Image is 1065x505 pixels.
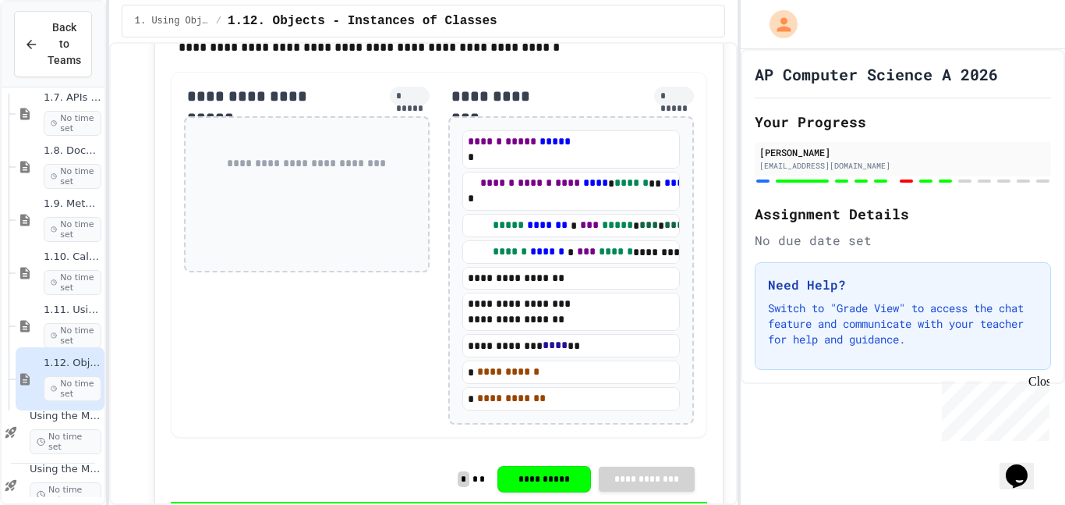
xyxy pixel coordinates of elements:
span: Using the Math Class [30,463,101,476]
span: 1.12. Objects - Instances of Classes [44,357,101,370]
h3: Need Help? [768,276,1038,294]
span: 1. Using Objects and Methods [135,15,210,27]
span: No time set [44,323,101,348]
span: No time set [44,376,101,401]
h1: AP Computer Science A 2026 [755,63,998,85]
span: No time set [30,429,101,454]
span: 1.7. APIs and Libraries [44,91,101,105]
iframe: chat widget [936,375,1049,441]
p: Switch to "Grade View" to access the chat feature and communicate with your teacher for help and ... [768,301,1038,347]
div: [PERSON_NAME] [759,145,1046,159]
h2: Assignment Details [755,203,1051,225]
span: 1.10. Calling Class Methods [44,251,101,264]
span: Back to Teams [48,20,81,69]
span: No time set [44,217,101,242]
div: No due date set [755,231,1051,250]
span: Using the Math Class [30,410,101,423]
div: My Account [753,6,801,42]
h2: Your Progress [755,111,1051,133]
span: No time set [44,164,101,189]
div: [EMAIL_ADDRESS][DOMAIN_NAME] [759,160,1046,172]
span: 1.8. Documentation with Comments and Preconditions [44,144,101,158]
div: Chat with us now!Close [6,6,108,99]
span: 1.12. Objects - Instances of Classes [228,12,497,30]
span: No time set [44,270,101,295]
iframe: chat widget [1000,443,1049,489]
span: 1.9. Method Signatures [44,197,101,211]
span: No time set [44,111,101,136]
span: / [216,15,221,27]
span: 1.11. Using the Math Class [44,304,101,317]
